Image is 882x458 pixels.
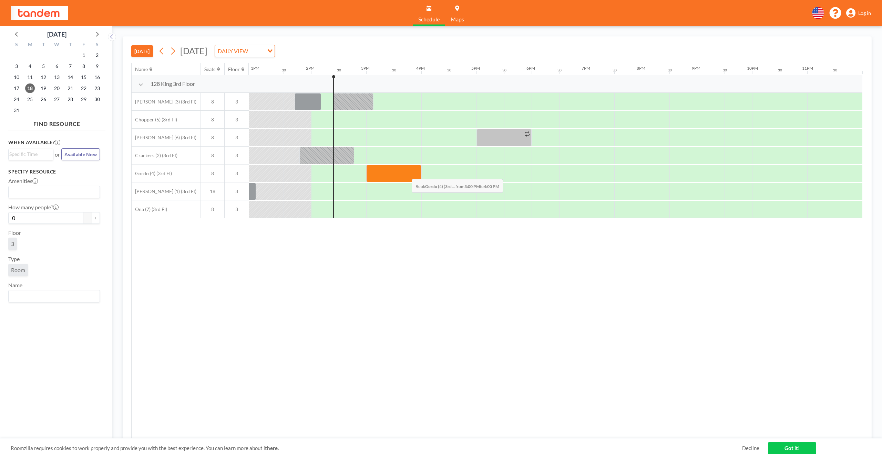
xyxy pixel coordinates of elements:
span: 8 [201,117,224,123]
span: Monday, August 11, 2025 [25,72,35,82]
span: 3 [225,188,249,195]
span: Saturday, August 16, 2025 [92,72,102,82]
span: Wednesday, August 27, 2025 [52,94,62,104]
div: 30 [447,68,451,72]
label: Amenities [8,178,38,185]
div: Search for option [9,290,100,302]
div: 10PM [747,66,758,71]
b: 4:00 PM [484,184,499,189]
div: 30 [778,68,782,72]
span: Wednesday, August 13, 2025 [52,72,62,82]
span: 8 [201,206,224,212]
span: Thursday, August 21, 2025 [65,83,75,93]
span: Monday, August 4, 2025 [25,61,35,71]
div: Search for option [9,149,53,159]
span: Book from to [412,179,503,193]
div: [DATE] [47,29,66,39]
div: 30 [282,68,286,72]
span: Wednesday, August 6, 2025 [52,61,62,71]
label: Floor [8,229,21,236]
b: Gordo (4) (3rd ... [425,184,455,189]
div: S [90,41,104,50]
a: here. [267,445,279,451]
div: 30 [668,68,672,72]
span: 8 [201,170,224,177]
span: [PERSON_NAME] (6) (3rd Fl) [132,135,196,141]
a: Got it! [768,442,816,454]
div: Seats [204,66,215,72]
span: 3 [225,117,249,123]
span: Tuesday, August 19, 2025 [39,83,48,93]
div: 11PM [802,66,813,71]
span: Tuesday, August 5, 2025 [39,61,48,71]
label: Name [8,282,22,289]
span: 8 [201,135,224,141]
div: 6PM [526,66,535,71]
span: Sunday, August 3, 2025 [12,61,21,71]
b: 3:00 PM [464,184,480,189]
div: 7PM [582,66,590,71]
span: 8 [201,99,224,105]
span: Monday, August 18, 2025 [25,83,35,93]
span: Crackers (2) (3rd Fl) [132,152,177,159]
div: 30 [613,68,617,72]
div: 4PM [416,66,425,71]
div: Floor [228,66,240,72]
div: 2PM [306,66,315,71]
div: 9PM [692,66,700,71]
div: 1PM [251,66,259,71]
span: Saturday, August 2, 2025 [92,50,102,60]
span: Sunday, August 24, 2025 [12,94,21,104]
span: 3 [11,240,14,247]
span: 3 [225,135,249,141]
div: Search for option [9,186,100,198]
div: S [10,41,23,50]
span: Thursday, August 14, 2025 [65,72,75,82]
input: Search for option [9,150,49,158]
span: Schedule [418,17,440,22]
span: DAILY VIEW [216,47,249,56]
span: Tuesday, August 12, 2025 [39,72,48,82]
span: Monday, August 25, 2025 [25,94,35,104]
div: 8PM [637,66,645,71]
span: Maps [451,17,464,22]
span: 18 [201,188,224,195]
span: 3 [225,170,249,177]
span: Thursday, August 7, 2025 [65,61,75,71]
button: + [92,212,100,224]
div: T [37,41,50,50]
div: 30 [557,68,562,72]
div: Search for option [215,45,275,57]
span: Saturday, August 9, 2025 [92,61,102,71]
span: [DATE] [180,46,207,56]
div: W [50,41,64,50]
div: M [23,41,37,50]
span: Roomzilla requires cookies to work properly and provide you with the best experience. You can lea... [11,445,742,451]
span: 8 [201,152,224,159]
a: Decline [742,445,759,451]
div: 30 [723,68,727,72]
div: 30 [337,68,341,72]
h4: FIND RESOURCE [8,118,105,127]
span: Log in [858,10,871,16]
img: organization-logo [11,6,68,20]
span: Thursday, August 28, 2025 [65,94,75,104]
button: - [83,212,92,224]
span: 3 [225,99,249,105]
span: Sunday, August 17, 2025 [12,83,21,93]
div: T [63,41,77,50]
span: Gordo (4) (3rd Fl) [132,170,172,177]
span: Friday, August 29, 2025 [79,94,89,104]
span: Sunday, August 31, 2025 [12,106,21,115]
span: or [55,151,60,158]
div: 3PM [361,66,370,71]
span: [PERSON_NAME] (1) (3rd Fl) [132,188,196,195]
span: Tuesday, August 26, 2025 [39,94,48,104]
span: Saturday, August 30, 2025 [92,94,102,104]
a: Log in [846,8,871,18]
span: Friday, August 8, 2025 [79,61,89,71]
button: Available Now [61,148,100,160]
span: Chopper (5) (3rd Fl) [132,117,177,123]
span: Sunday, August 10, 2025 [12,72,21,82]
span: Friday, August 22, 2025 [79,83,89,93]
